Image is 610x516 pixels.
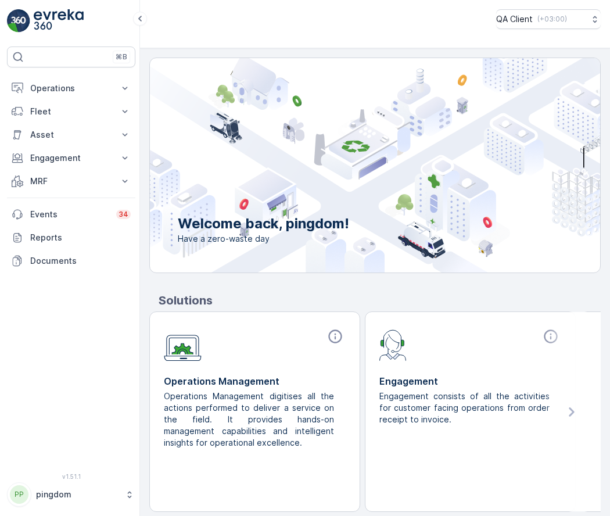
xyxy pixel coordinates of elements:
p: ⌘B [116,52,127,62]
p: 34 [119,210,128,219]
button: QA Client(+03:00) [496,9,601,29]
p: Documents [30,255,131,267]
a: Documents [7,249,135,273]
p: Engagement [379,374,561,388]
p: QA Client [496,13,533,25]
p: Welcome back, pingdom! [178,214,349,233]
p: Engagement consists of all the activities for customer facing operations from order receipt to in... [379,390,552,425]
p: Operations Management digitises all the actions performed to deliver a service on the field. It p... [164,390,336,449]
button: Operations [7,77,135,100]
p: Operations Management [164,374,346,388]
p: ( +03:00 ) [537,15,567,24]
img: module-icon [164,328,202,361]
button: Engagement [7,146,135,170]
p: Operations [30,83,112,94]
p: Asset [30,129,112,141]
p: Fleet [30,106,112,117]
button: Fleet [7,100,135,123]
p: pingdom [36,489,119,500]
img: logo [7,9,30,33]
span: v 1.51.1 [7,473,135,480]
button: PPpingdom [7,482,135,507]
img: logo_light-DOdMpM7g.png [34,9,84,33]
button: Asset [7,123,135,146]
div: PP [10,485,28,504]
a: Events34 [7,203,135,226]
p: Events [30,209,109,220]
button: MRF [7,170,135,193]
p: Reports [30,232,131,243]
img: city illustration [98,58,600,273]
img: module-icon [379,328,407,361]
p: Solutions [159,292,601,309]
p: Engagement [30,152,112,164]
a: Reports [7,226,135,249]
p: MRF [30,175,112,187]
span: Have a zero-waste day [178,233,349,245]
